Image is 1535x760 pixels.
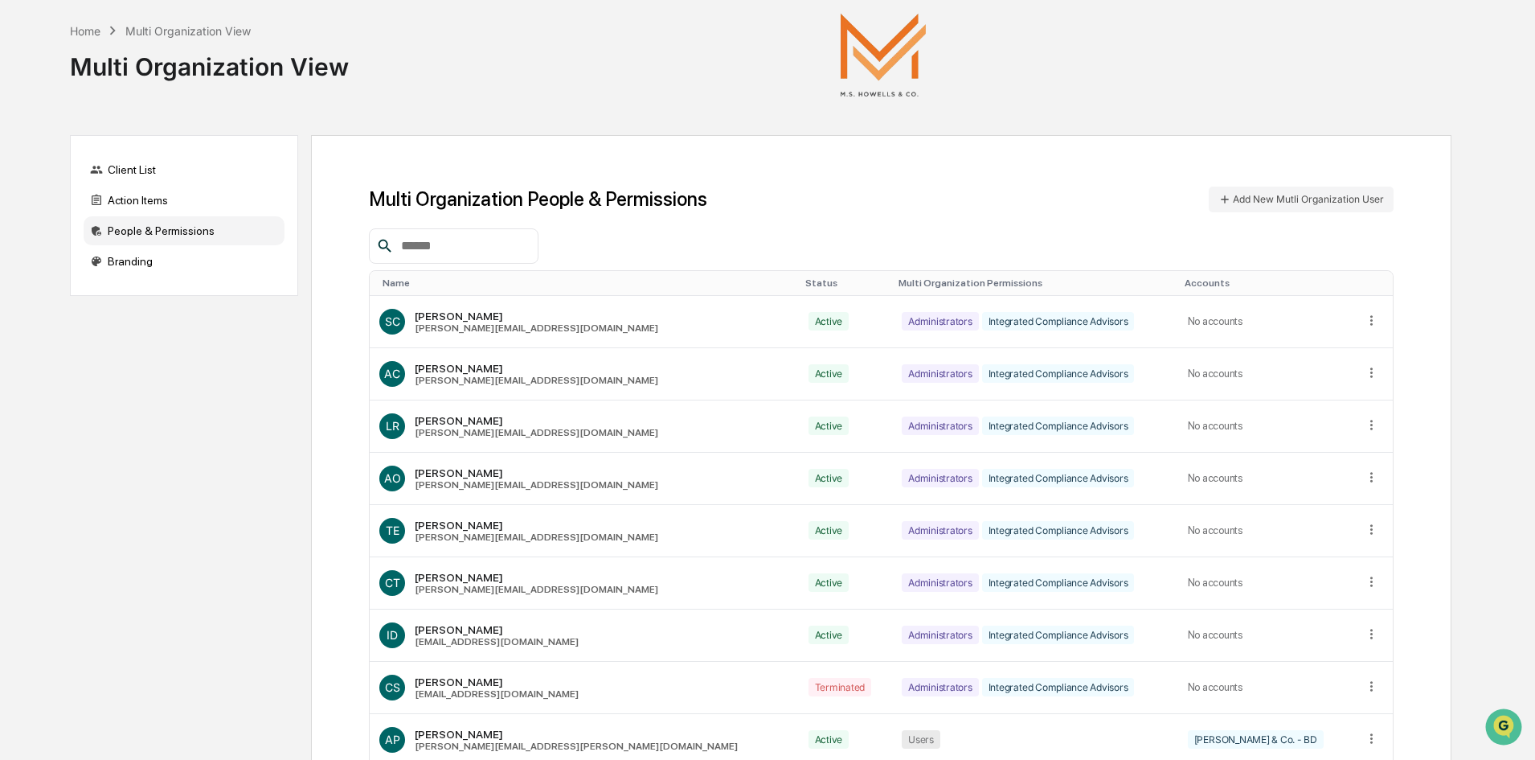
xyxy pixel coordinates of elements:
div: Branding [84,247,284,276]
div: Terminated [808,678,872,696]
div: Home [70,24,100,38]
div: Active [808,469,849,487]
a: Powered byPylon [113,272,194,285]
a: 🔎Data Lookup [10,227,108,256]
div: Administrators [902,364,979,383]
span: CT [385,576,400,590]
div: Administrators [902,521,979,540]
div: [PERSON_NAME] [415,362,658,375]
div: Multi Organization View [125,24,251,38]
span: LR [386,419,399,433]
div: [PERSON_NAME][EMAIL_ADDRESS][PERSON_NAME][DOMAIN_NAME] [415,741,738,752]
div: We're available if you need us! [55,139,203,152]
span: CS [385,680,400,694]
div: Multi Organization View [70,39,349,81]
div: No accounts [1188,524,1345,536]
div: Toggle SortBy [1367,277,1386,289]
div: Active [808,626,849,644]
div: [EMAIL_ADDRESS][DOMAIN_NAME] [415,688,579,700]
div: No accounts [1188,577,1345,589]
img: M.S. Howells & Co. [803,13,964,97]
div: Active [808,730,849,749]
p: How can we help? [16,34,293,60]
div: Administrators [902,626,979,644]
div: Toggle SortBy [805,277,886,289]
div: [PERSON_NAME] & Co. - BD [1188,730,1324,749]
button: Start new chat [273,128,293,147]
div: No accounts [1188,472,1345,484]
span: AC [384,367,400,380]
span: ID [387,628,398,642]
div: Integrated Compliance Advisors [982,469,1135,487]
div: Integrated Compliance Advisors [982,312,1135,331]
span: Attestations [133,203,199,219]
span: Data Lookup [32,233,101,249]
span: Pylon [160,273,194,285]
div: Administrators [902,678,979,696]
div: [PERSON_NAME][EMAIL_ADDRESS][DOMAIN_NAME] [415,532,658,543]
div: 🗄️ [117,204,129,217]
div: Active [808,312,849,331]
span: TE [386,524,399,537]
div: Integrated Compliance Advisors [982,626,1135,644]
div: Administrators [902,469,979,487]
div: Active [808,364,849,383]
div: Toggle SortBy [898,277,1172,289]
div: 🖐️ [16,204,29,217]
div: No accounts [1188,368,1345,380]
div: [PERSON_NAME] [415,466,658,479]
button: Add New Mutli Organization User [1209,187,1394,212]
div: [PERSON_NAME] [415,310,658,322]
div: Integrated Compliance Advisors [982,417,1135,435]
div: [PERSON_NAME] [415,519,658,532]
div: Toggle SortBy [383,277,792,289]
div: [PERSON_NAME][EMAIL_ADDRESS][DOMAIN_NAME] [415,479,658,491]
div: [EMAIL_ADDRESS][DOMAIN_NAME] [415,636,579,647]
div: Integrated Compliance Advisors [982,521,1135,540]
div: Start new chat [55,123,264,139]
span: AP [385,733,400,746]
div: Integrated Compliance Advisors [982,678,1135,696]
div: Active [808,573,849,592]
div: No accounts [1188,629,1345,641]
div: Active [808,417,849,435]
h1: Multi Organization People & Permissions [369,187,707,211]
div: Users [902,730,940,749]
div: [PERSON_NAME] [415,623,579,636]
div: No accounts [1188,681,1345,693]
div: [PERSON_NAME][EMAIL_ADDRESS][DOMAIN_NAME] [415,322,658,334]
div: Active [808,521,849,540]
div: Integrated Compliance Advisors [982,573,1135,592]
div: Administrators [902,417,979,435]
img: 1746055101610-c473b297-6a78-478c-a979-82029cc54cd1 [16,123,45,152]
iframe: Open customer support [1484,707,1527,750]
div: 🔎 [16,235,29,248]
div: Integrated Compliance Advisors [982,364,1135,383]
div: [PERSON_NAME] [415,571,658,584]
span: Preclearance [32,203,104,219]
div: Administrators [902,312,979,331]
div: [PERSON_NAME][EMAIL_ADDRESS][DOMAIN_NAME] [415,427,658,438]
div: [PERSON_NAME] [415,414,658,427]
div: [PERSON_NAME][EMAIL_ADDRESS][DOMAIN_NAME] [415,584,658,595]
div: Toggle SortBy [1185,277,1348,289]
div: [PERSON_NAME] [415,676,579,688]
a: 🗄️Attestations [110,196,206,225]
div: Administrators [902,573,979,592]
div: People & Permissions [84,216,284,245]
div: [PERSON_NAME] [415,728,738,741]
div: No accounts [1188,420,1345,432]
div: Action Items [84,186,284,215]
div: Client List [84,155,284,184]
span: AO [384,471,401,485]
div: No accounts [1188,315,1345,327]
a: 🖐️Preclearance [10,196,110,225]
div: [PERSON_NAME][EMAIL_ADDRESS][DOMAIN_NAME] [415,375,658,386]
span: SC [385,314,400,328]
